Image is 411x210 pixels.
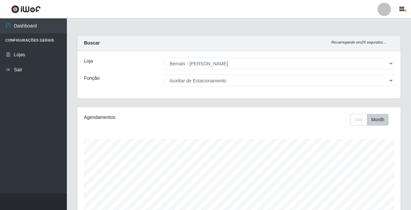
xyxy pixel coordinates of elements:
[84,114,207,121] div: Agendamentos
[84,40,100,46] strong: Buscar
[350,114,389,126] div: First group
[11,5,41,13] img: CoreUI Logo
[84,58,93,65] label: Loja
[367,114,389,126] button: Month
[84,75,100,82] label: Função
[350,114,394,126] div: Toolbar with button groups
[350,114,367,126] button: Day
[331,40,386,44] i: Recarregando em 29 segundos...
